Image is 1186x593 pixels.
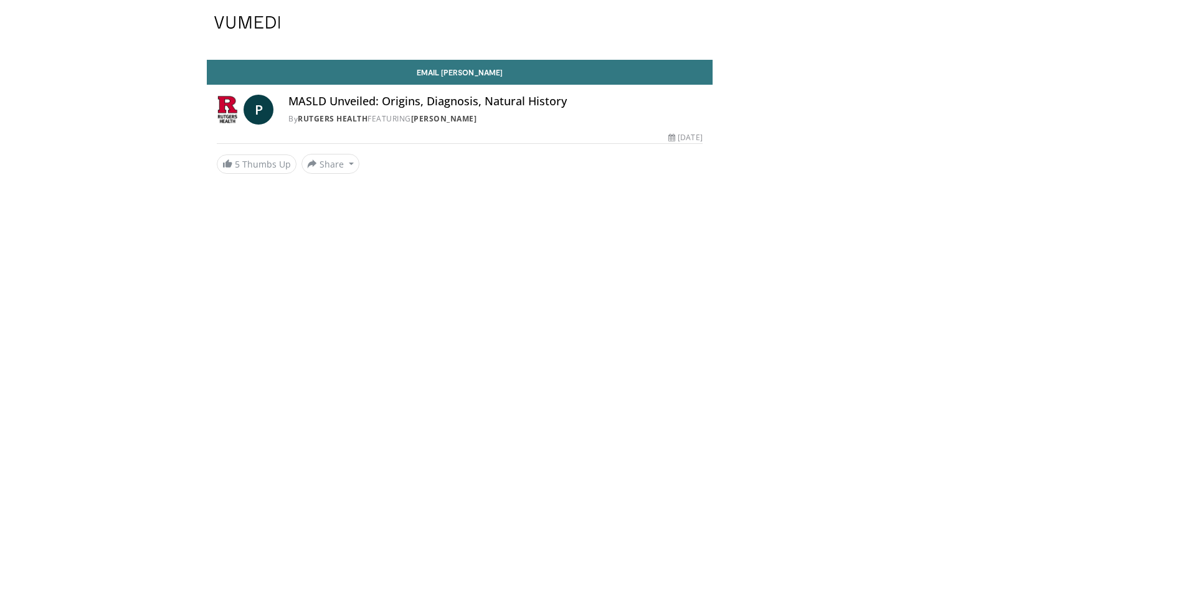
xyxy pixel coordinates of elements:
img: Rutgers Health [217,95,239,125]
a: P [244,95,273,125]
a: [PERSON_NAME] [411,113,477,124]
span: 5 [235,158,240,170]
button: Share [301,154,359,174]
div: By FEATURING [288,113,702,125]
h4: MASLD Unveiled: Origins, Diagnosis, Natural History [288,95,702,108]
a: Rutgers Health [298,113,368,124]
img: VuMedi Logo [214,16,280,29]
a: 5 Thumbs Up [217,154,296,174]
div: [DATE] [668,132,702,143]
a: Email [PERSON_NAME] [207,60,713,85]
